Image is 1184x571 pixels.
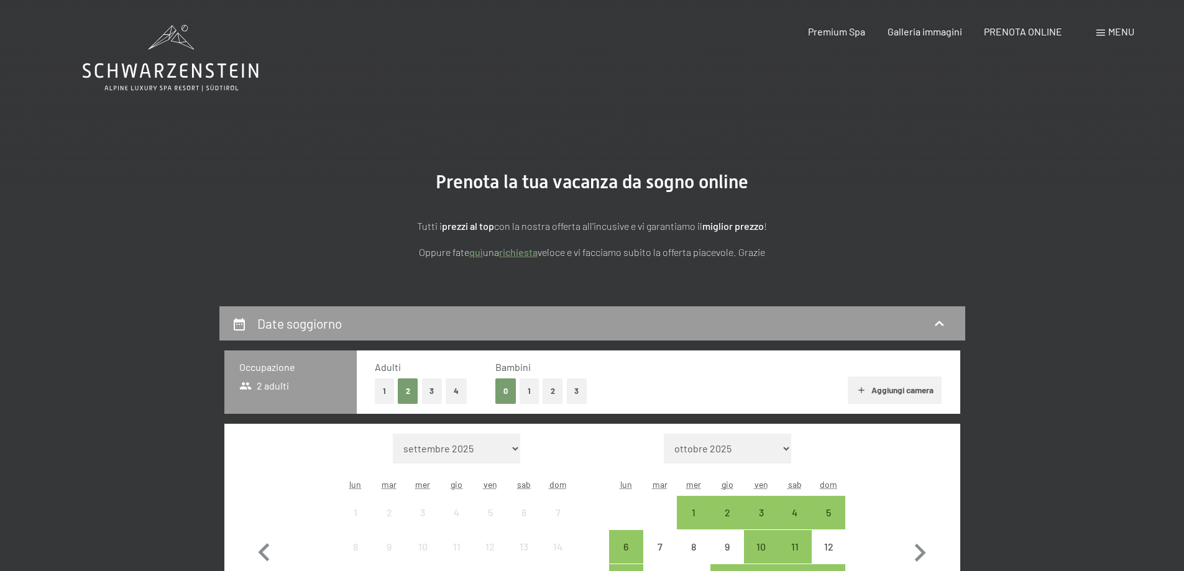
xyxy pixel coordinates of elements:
[609,530,643,564] div: Mon Oct 06 2025
[339,496,372,529] div: Mon Sep 01 2025
[349,479,361,490] abbr: lunedì
[339,496,372,529] div: arrivo/check-in non effettuabile
[778,530,812,564] div: Sat Oct 11 2025
[541,530,574,564] div: Sun Sep 14 2025
[686,479,701,490] abbr: mercoledì
[812,496,845,529] div: Sun Oct 05 2025
[744,496,778,529] div: Fri Oct 03 2025
[712,508,743,539] div: 2
[282,218,903,234] p: Tutti i con la nostra offerta all'incusive e vi garantiamo il !
[653,479,668,490] abbr: martedì
[812,496,845,529] div: arrivo/check-in possibile
[517,479,531,490] abbr: sabato
[507,530,541,564] div: arrivo/check-in non effettuabile
[239,360,342,374] h3: Occupazione
[415,479,430,490] abbr: mercoledì
[609,530,643,564] div: arrivo/check-in possibile
[239,379,290,393] span: 2 adulti
[440,530,474,564] div: Thu Sep 11 2025
[888,25,962,37] a: Galleria immagini
[372,496,406,529] div: Tue Sep 02 2025
[848,377,942,404] button: Aggiungi camera
[372,496,406,529] div: arrivo/check-in non effettuabile
[372,530,406,564] div: arrivo/check-in non effettuabile
[643,530,677,564] div: arrivo/check-in non effettuabile
[778,530,812,564] div: arrivo/check-in possibile
[406,530,439,564] div: Wed Sep 10 2025
[620,479,632,490] abbr: lunedì
[422,378,443,404] button: 3
[744,530,778,564] div: arrivo/check-in possibile
[542,508,573,539] div: 7
[406,496,439,529] div: Wed Sep 03 2025
[710,530,744,564] div: arrivo/check-in non effettuabile
[406,530,439,564] div: arrivo/check-in non effettuabile
[788,479,802,490] abbr: sabato
[441,508,472,539] div: 4
[508,508,539,539] div: 6
[779,508,810,539] div: 4
[451,479,462,490] abbr: giovedì
[474,496,507,529] div: Fri Sep 05 2025
[398,378,418,404] button: 2
[541,496,574,529] div: arrivo/check-in non effettuabile
[507,496,541,529] div: Sat Sep 06 2025
[778,496,812,529] div: Sat Oct 04 2025
[778,496,812,529] div: arrivo/check-in possibile
[549,479,567,490] abbr: domenica
[813,508,844,539] div: 5
[744,496,778,529] div: arrivo/check-in possibile
[507,496,541,529] div: arrivo/check-in non effettuabile
[374,508,405,539] div: 2
[507,530,541,564] div: Sat Sep 13 2025
[1108,25,1134,37] span: Menu
[282,244,903,260] p: Oppure fate una veloce e vi facciamo subito la offerta piacevole. Grazie
[755,479,768,490] abbr: venerdì
[436,171,748,193] span: Prenota la tua vacanza da sogno online
[474,530,507,564] div: Fri Sep 12 2025
[440,496,474,529] div: Thu Sep 04 2025
[375,361,401,373] span: Adulti
[475,508,506,539] div: 5
[474,496,507,529] div: arrivo/check-in non effettuabile
[567,378,587,404] button: 3
[643,530,677,564] div: Tue Oct 07 2025
[710,530,744,564] div: Thu Oct 09 2025
[520,378,539,404] button: 1
[808,25,865,37] span: Premium Spa
[372,530,406,564] div: Tue Sep 09 2025
[541,530,574,564] div: arrivo/check-in non effettuabile
[382,479,397,490] abbr: martedì
[677,530,710,564] div: Wed Oct 08 2025
[339,530,372,564] div: Mon Sep 08 2025
[375,378,394,404] button: 1
[257,316,342,331] h2: Date soggiorno
[820,479,837,490] abbr: domenica
[495,378,516,404] button: 0
[541,496,574,529] div: Sun Sep 07 2025
[442,220,494,232] strong: prezzi al top
[677,496,710,529] div: arrivo/check-in possibile
[406,496,439,529] div: arrivo/check-in non effettuabile
[677,496,710,529] div: Wed Oct 01 2025
[812,530,845,564] div: arrivo/check-in non effettuabile
[446,378,467,404] button: 4
[474,530,507,564] div: arrivo/check-in non effettuabile
[677,530,710,564] div: arrivo/check-in non effettuabile
[340,508,371,539] div: 1
[710,496,744,529] div: Thu Oct 02 2025
[702,220,764,232] strong: miglior prezzo
[745,508,776,539] div: 3
[744,530,778,564] div: Fri Oct 10 2025
[543,378,563,404] button: 2
[812,530,845,564] div: Sun Oct 12 2025
[710,496,744,529] div: arrivo/check-in possibile
[984,25,1062,37] a: PRENOTA ONLINE
[407,508,438,539] div: 3
[678,508,709,539] div: 1
[469,246,483,258] a: quì
[339,530,372,564] div: arrivo/check-in non effettuabile
[495,361,531,373] span: Bambini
